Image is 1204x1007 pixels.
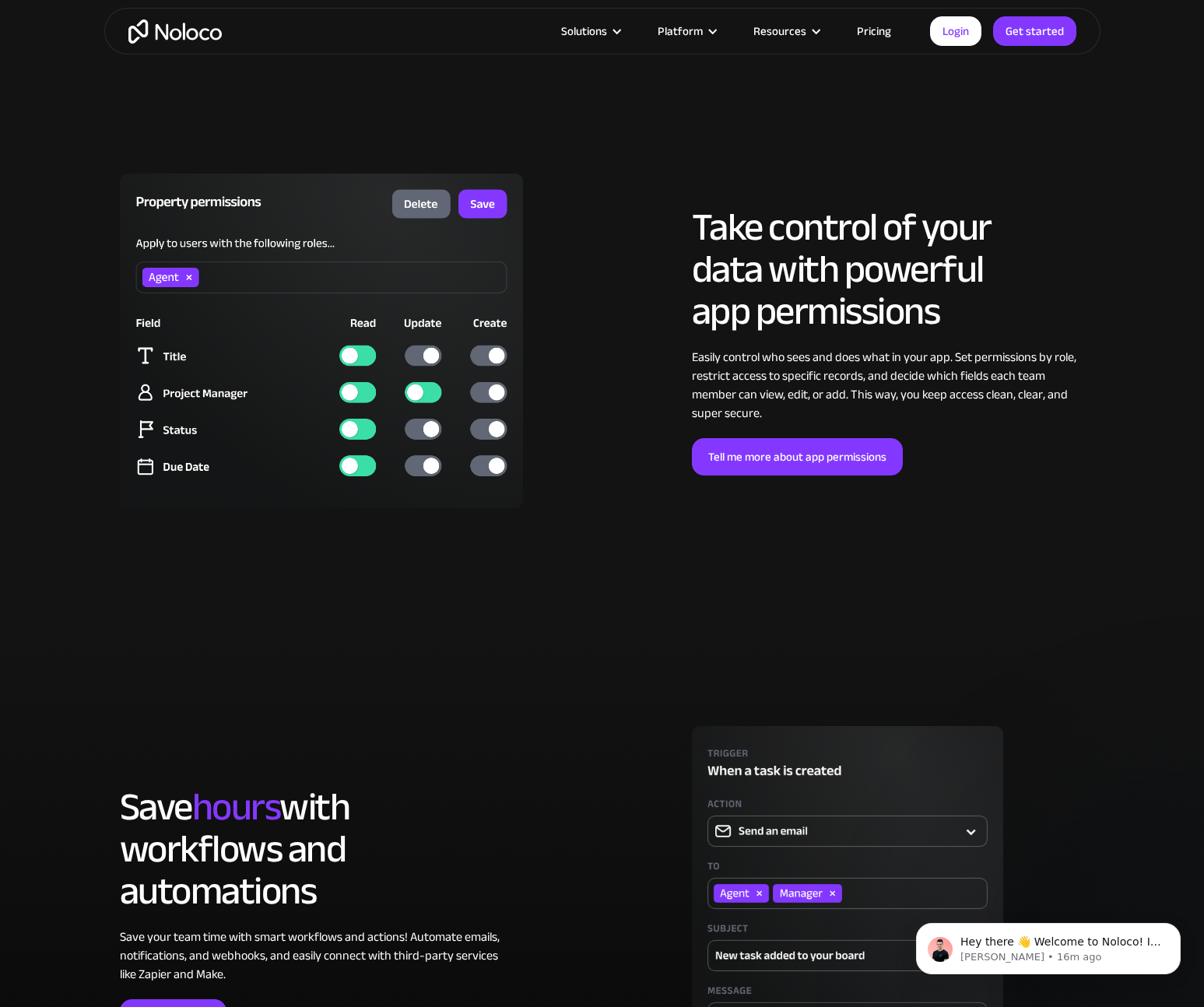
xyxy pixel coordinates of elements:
[192,770,280,844] span: hours
[120,786,513,912] h2: Save with workflows and automations
[837,21,911,41] a: Pricing
[638,21,734,41] div: Platform
[753,21,806,41] div: Resources
[893,890,1204,999] iframe: Intercom notifications message
[128,19,222,44] a: home
[692,438,903,475] a: Tell me more about app permissions
[658,21,703,41] div: Platform
[993,16,1076,46] a: Get started
[734,21,837,41] div: Resources
[692,348,1085,423] div: Easily control who sees and does what in your app. Set permissions by role, restrict access to sp...
[561,21,607,41] div: Solutions
[930,16,981,46] a: Login
[120,928,513,984] div: Save your team time with smart workflows and actions! Automate emails, notifications, and webhook...
[542,21,638,41] div: Solutions
[692,206,1085,332] h2: Take control of your data with powerful app permissions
